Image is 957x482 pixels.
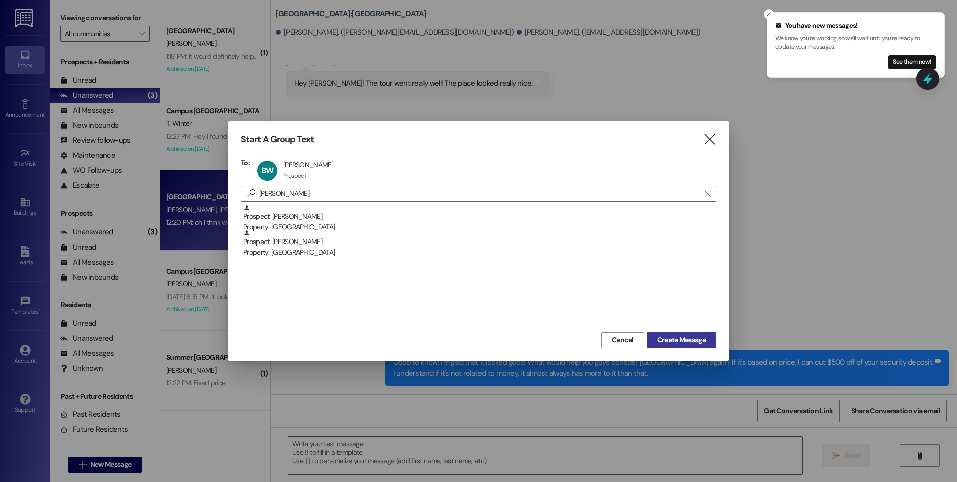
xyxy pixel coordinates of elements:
span: BW [261,165,273,176]
div: Prospect: [PERSON_NAME]Property: [GEOGRAPHIC_DATA] [241,204,716,229]
input: Search for any contact or apartment [259,187,700,201]
div: Property: [GEOGRAPHIC_DATA] [243,222,716,232]
div: Prospect [283,172,306,180]
div: Prospect: [PERSON_NAME] [243,204,716,233]
div: You have new messages! [775,21,936,31]
div: [PERSON_NAME] [283,160,333,169]
p: We know you're working, so we'll wait until you're ready to update your messages. [775,34,936,52]
button: See them now! [888,55,936,69]
span: Create Message [657,335,706,345]
button: Close toast [764,9,774,19]
i:  [243,188,259,199]
i:  [703,134,716,145]
div: Prospect: [PERSON_NAME]Property: [GEOGRAPHIC_DATA] [241,229,716,255]
button: Create Message [647,332,716,348]
span: Cancel [612,335,634,345]
h3: To: [241,158,250,167]
div: Prospect: [PERSON_NAME] [243,229,716,258]
h3: Start A Group Text [241,134,314,145]
button: Cancel [601,332,644,348]
i:  [705,190,710,198]
div: Property: [GEOGRAPHIC_DATA] [243,247,716,258]
button: Clear text [700,186,716,201]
